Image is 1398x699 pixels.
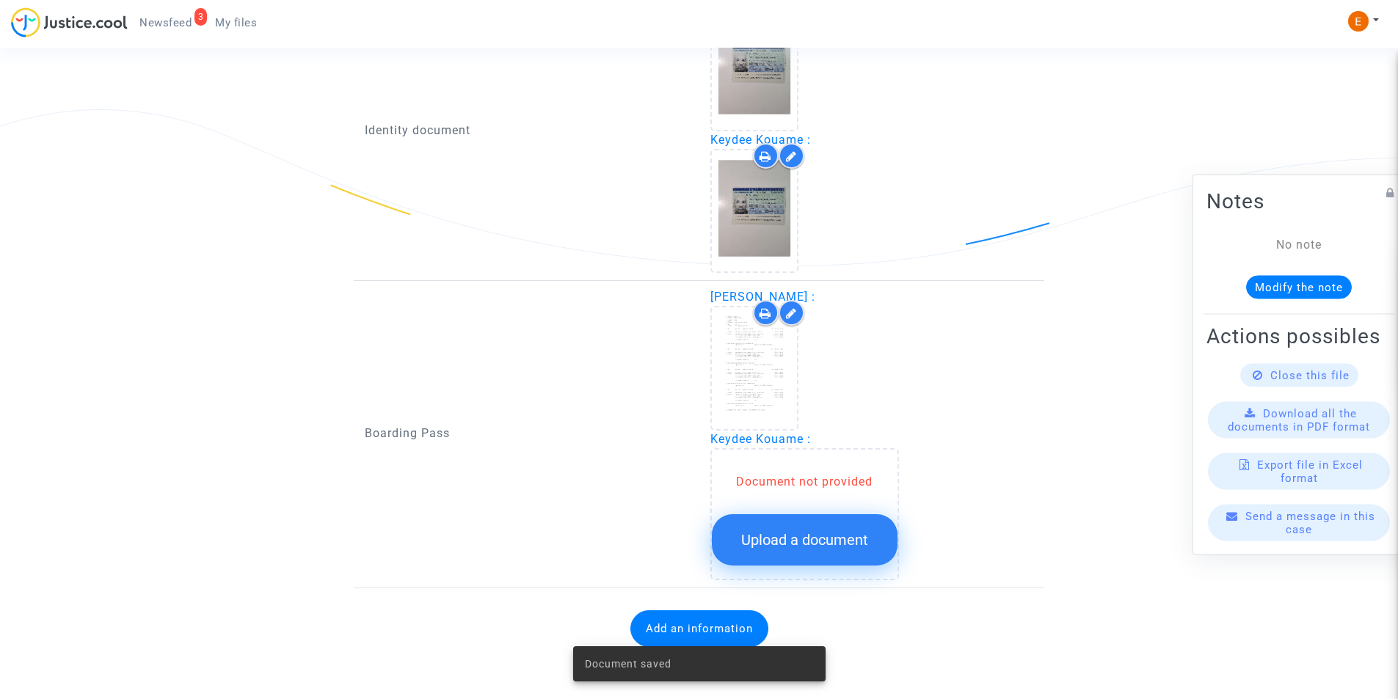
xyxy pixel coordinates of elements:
div: No note [1228,235,1369,253]
a: 3Newsfeed [128,12,203,34]
span: Download all the documents in PDF format [1228,406,1370,433]
button: Modify the note [1246,275,1352,299]
div: 3 [194,8,208,26]
span: Close this file [1270,368,1350,381]
p: Identity document [365,121,688,139]
h2: Actions possibles [1206,323,1391,348]
span: Keydee Kouame : [710,133,811,147]
p: Boarding Pass [365,424,688,442]
button: Add an information [630,610,768,647]
a: My files [203,12,269,34]
img: ACg8ocIeiFvHKe4dA5oeRFd_CiCnuxWUEc1A2wYhRJE3TTWt=s96-c [1348,11,1369,32]
div: Document not provided [712,473,898,491]
span: Document saved [585,656,671,671]
button: Upload a document [712,514,898,566]
span: Send a message in this case [1245,509,1375,535]
span: My files [215,16,257,29]
span: Keydee Kouame : [710,432,811,446]
h2: Notes [1206,188,1391,213]
span: Newsfeed [139,16,192,29]
span: Export file in Excel format [1257,458,1363,484]
span: Upload a document [741,531,868,549]
img: jc-logo.svg [11,7,128,37]
span: [PERSON_NAME] : [710,290,815,304]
